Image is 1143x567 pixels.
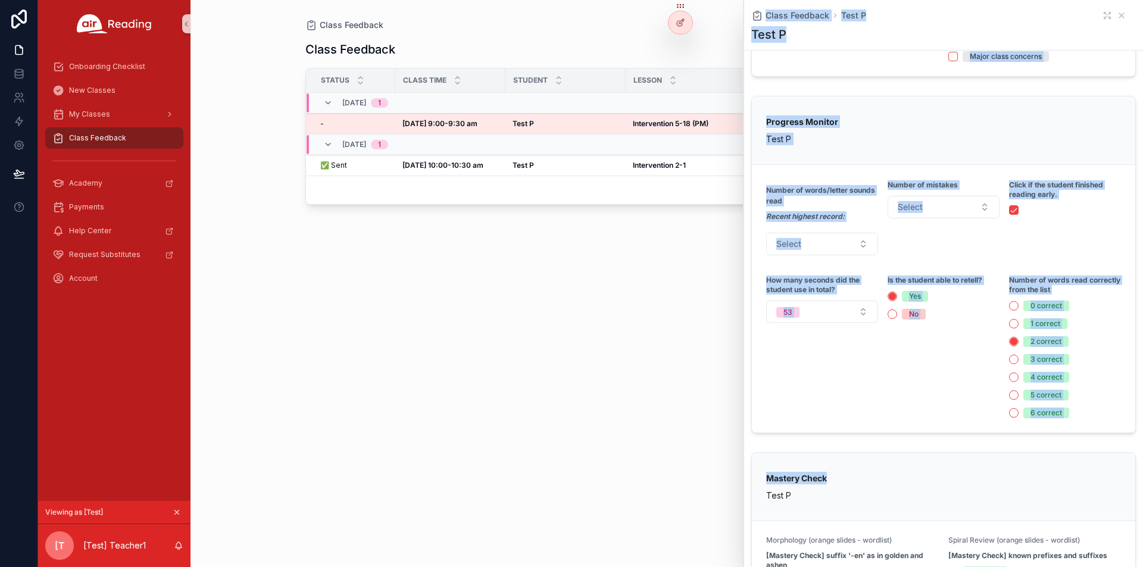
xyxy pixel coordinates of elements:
[948,551,1107,560] strong: [Mastery Check] known prefixes and suffixes
[909,309,919,319] div: No
[766,275,878,295] strong: How many seconds did the student use in total?
[45,244,183,265] a: Request Substitutes
[948,535,1080,544] span: Spiral Review (orange slides - wordlist)
[69,250,140,259] span: Request Substitutes
[513,119,534,128] strong: Test P
[1030,300,1062,311] div: 0 correct
[909,291,921,302] div: Yes
[898,201,923,213] span: Select
[402,161,498,170] a: [DATE] 10:00-10:30 am
[320,119,388,129] a: -
[751,10,829,21] a: Class Feedback
[402,161,483,170] strong: [DATE] 10:00-10:30 am
[513,161,619,170] a: Test P
[378,140,381,149] div: 1
[1009,275,1121,295] strong: Number of words read correctly from the list
[766,489,1121,502] p: Test P
[45,127,183,149] a: Class Feedback
[402,119,498,129] a: [DATE] 9:00-9:30 am
[1030,318,1060,329] div: 1 correct
[342,98,366,108] span: [DATE]
[513,161,534,170] strong: Test P
[45,80,183,101] a: New Classes
[888,196,1000,218] button: Select Button
[751,26,786,43] h1: Test P
[38,48,190,305] div: scrollable content
[766,300,878,323] button: Select Button
[305,19,383,31] a: Class Feedback
[69,226,111,236] span: Help Center
[1030,390,1061,400] div: 5 correct
[766,133,1121,145] p: Test P
[55,538,64,553] span: [T
[766,535,892,544] span: Morphology (orange slides - wordlist)
[766,473,827,483] strong: Mastery Check
[45,508,103,517] span: Viewing as [Test]
[513,119,619,129] a: Test P
[513,76,548,85] span: Student
[766,117,838,127] strong: Progress Monitor
[320,161,347,170] span: ✅ Sent
[633,161,780,170] a: Intervention 2-1
[77,14,152,33] img: App logo
[69,202,104,212] span: Payments
[320,19,383,31] span: Class Feedback
[766,233,878,255] button: Select Button
[45,56,183,77] a: Onboarding Checklist
[69,178,102,188] span: Academy
[69,86,115,95] span: New Classes
[888,275,982,285] strong: Is the student able to retell?
[305,41,395,58] h1: Class Feedback
[841,10,866,21] a: Test P
[45,173,183,194] a: Academy
[633,119,780,129] a: Intervention 5-18 (PM)
[1030,336,1061,347] div: 2 correct
[69,133,126,143] span: Class Feedback
[69,109,110,119] span: My Classes
[45,104,183,125] a: My Classes
[766,10,829,21] span: Class Feedback
[1009,180,1121,199] strong: Click if the student finished reading early.
[83,540,146,552] p: [Test] Teacher1
[633,76,662,85] span: Lesson
[342,140,366,149] span: [DATE]
[633,161,686,170] strong: Intervention 2-1
[69,62,145,71] span: Onboarding Checklist
[1030,354,1062,365] div: 3 correct
[45,196,183,218] a: Payments
[766,186,875,205] strong: Number of words/letter sounds read
[402,119,477,128] strong: [DATE] 9:00-9:30 am
[783,307,792,318] div: 53
[378,98,381,108] div: 1
[69,274,98,283] span: Account
[888,180,958,190] strong: Number of mistakes
[1030,408,1062,418] div: 6 correct
[776,238,801,250] span: Select
[320,119,324,129] span: -
[403,76,446,85] span: Class Time
[321,76,349,85] span: Status
[970,51,1042,62] div: Major class concerns
[45,220,183,242] a: Help Center
[45,268,183,289] a: Account
[320,161,388,170] a: ✅ Sent
[633,119,708,128] strong: Intervention 5-18 (PM)
[766,212,845,221] em: Recent highest record:
[1030,372,1062,383] div: 4 correct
